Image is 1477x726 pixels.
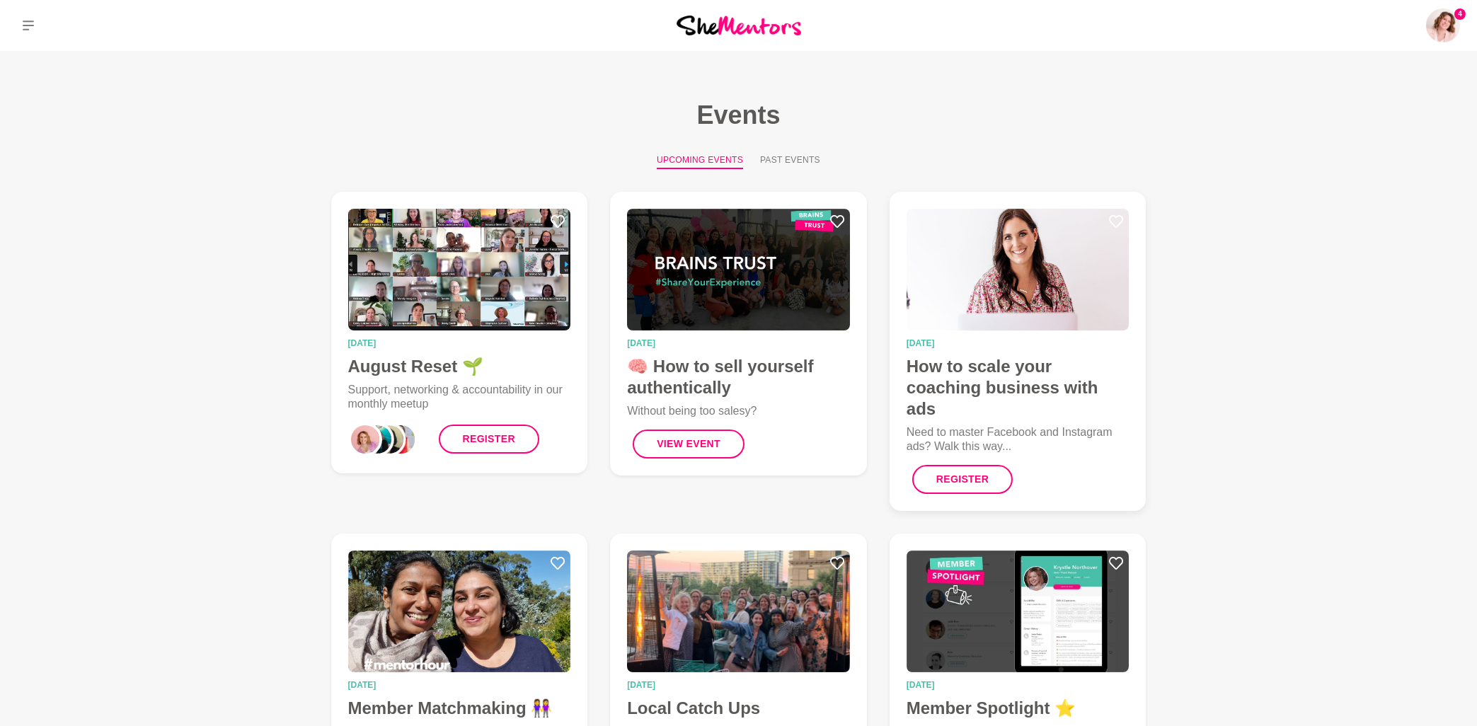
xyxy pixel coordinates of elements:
[907,425,1130,454] p: Need to master Facebook and Instagram ads? Walk this way...
[907,698,1130,719] h4: Member Spotlight ⭐
[384,422,418,456] div: 3_Dr Missy Wolfman
[348,339,571,347] time: [DATE]
[348,698,571,719] h4: Member Matchmaking 👭
[907,209,1130,330] img: How to scale your coaching business with ads
[348,681,571,689] time: [DATE]
[627,339,850,347] time: [DATE]
[907,339,1130,347] time: [DATE]
[912,465,1013,494] a: Register
[907,356,1130,420] h4: How to scale your coaching business with ads
[907,681,1130,689] time: [DATE]
[348,209,571,330] img: August Reset 🌱
[657,154,743,169] button: Upcoming Events
[610,192,867,476] a: 🧠 How to sell yourself authentically[DATE]🧠 How to sell yourself authenticallyWithout being too s...
[1454,8,1466,20] span: 4
[760,154,820,169] button: Past Events
[348,551,571,672] img: Member Matchmaking 👭
[627,209,850,330] img: 🧠 How to sell yourself authentically
[907,551,1130,672] img: Member Spotlight ⭐
[1426,8,1460,42] a: Amanda Greenman4
[348,422,382,456] div: 0_Vari McGaan
[1426,8,1460,42] img: Amanda Greenman
[439,425,539,454] a: Register
[677,16,801,35] img: She Mentors Logo
[627,698,850,719] h4: Local Catch Ups
[633,430,745,459] button: View Event
[309,99,1169,131] h1: Events
[627,681,850,689] time: [DATE]
[627,404,850,418] p: Without being too salesy?
[348,383,571,411] p: Support, networking & accountability in our monthly meetup
[348,356,571,377] h4: August Reset 🌱
[627,551,850,672] img: Local Catch Ups
[360,422,393,456] div: 1_Emily Fogg
[627,356,850,398] h4: 🧠 How to sell yourself authentically
[331,192,588,473] a: August Reset 🌱[DATE]August Reset 🌱Support, networking & accountability in our monthly meetupRegister
[890,192,1146,511] a: How to scale your coaching business with ads[DATE]How to scale your coaching business with adsNee...
[372,422,406,456] div: 2_Laila Punj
